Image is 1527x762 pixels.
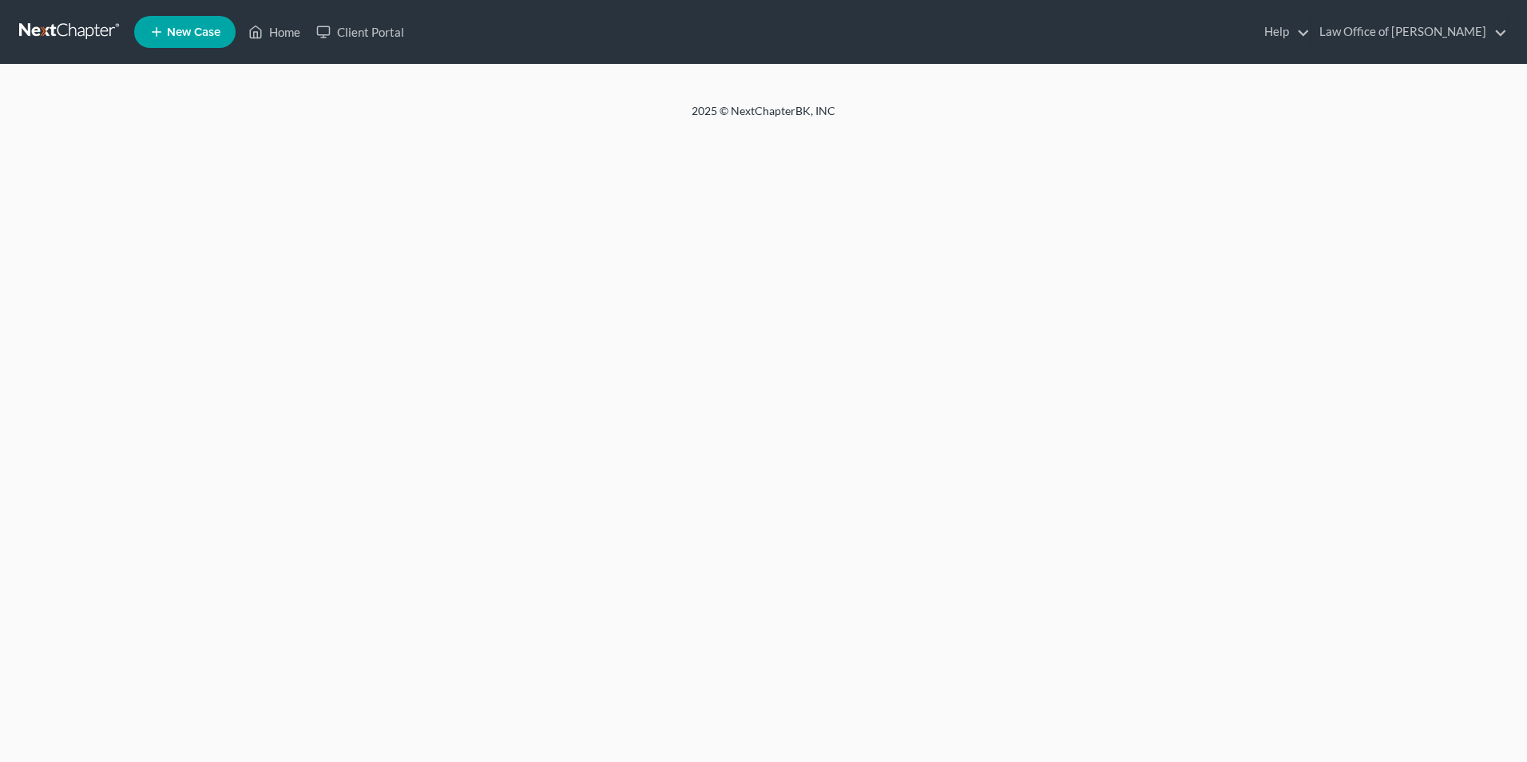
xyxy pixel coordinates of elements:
[308,103,1219,132] div: 2025 © NextChapterBK, INC
[1311,18,1507,46] a: Law Office of [PERSON_NAME]
[1256,18,1310,46] a: Help
[240,18,308,46] a: Home
[308,18,412,46] a: Client Portal
[134,16,236,48] new-legal-case-button: New Case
